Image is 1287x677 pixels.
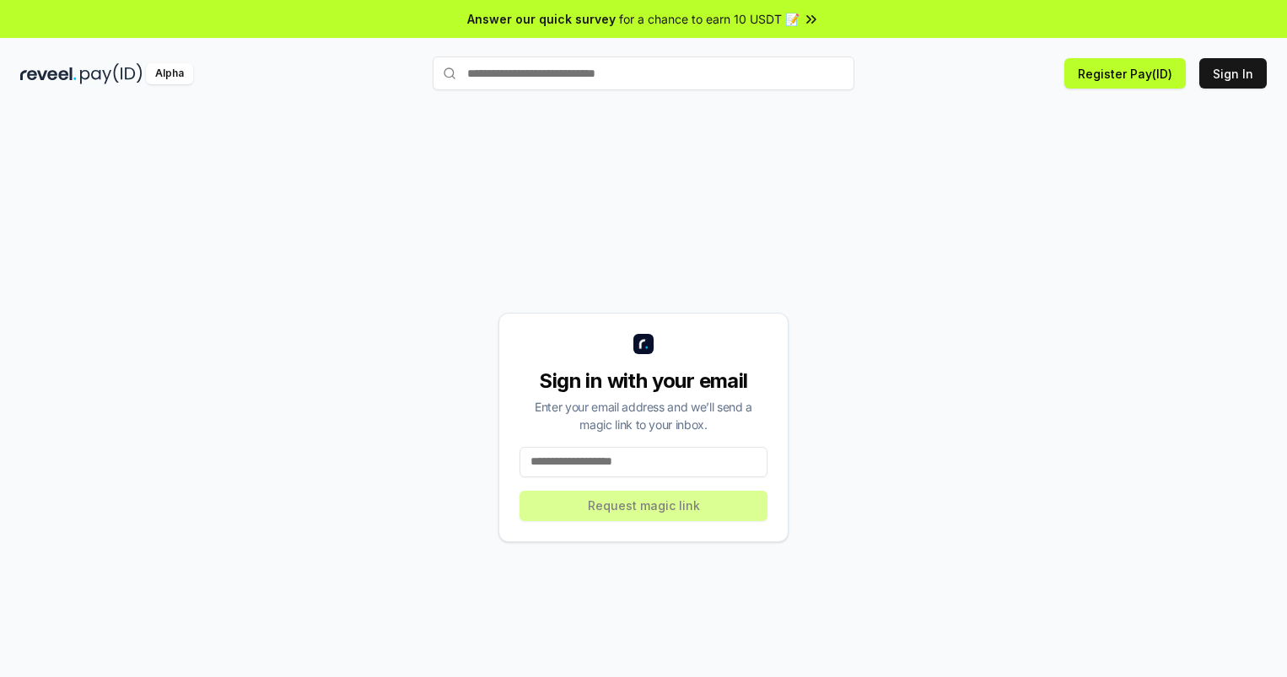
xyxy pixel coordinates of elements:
div: Enter your email address and we’ll send a magic link to your inbox. [520,398,767,433]
button: Sign In [1199,58,1267,89]
div: Sign in with your email [520,368,767,395]
button: Register Pay(ID) [1064,58,1186,89]
img: pay_id [80,63,143,84]
img: logo_small [633,334,654,354]
div: Alpha [146,63,193,84]
span: Answer our quick survey [467,10,616,28]
span: for a chance to earn 10 USDT 📝 [619,10,800,28]
img: reveel_dark [20,63,77,84]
